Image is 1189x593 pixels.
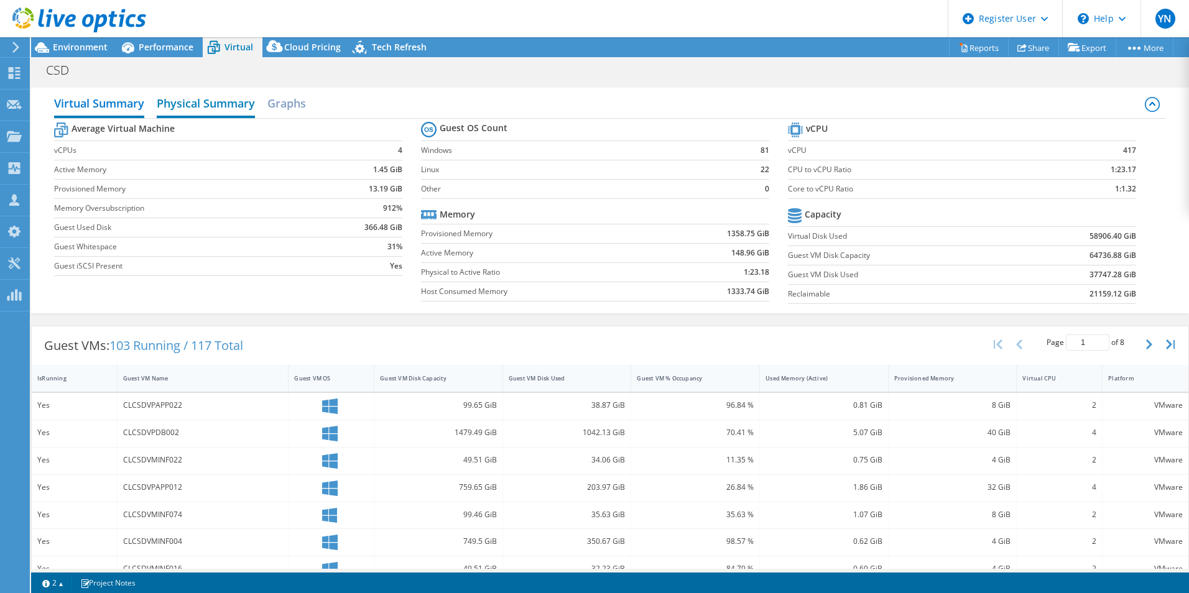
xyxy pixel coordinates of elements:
[1090,230,1136,242] b: 58906.40 GiB
[54,183,319,195] label: Provisioned Memory
[421,285,660,298] label: Host Consumed Memory
[788,183,1045,195] label: Core to vCPU Ratio
[1022,480,1096,494] div: 4
[1090,288,1136,300] b: 21159.12 GiB
[509,398,626,412] div: 38.87 GiB
[373,163,402,176] b: 1.45 GiB
[37,535,111,548] div: Yes
[894,508,1011,522] div: 8 GiB
[788,288,1016,300] label: Reclaimable
[40,63,88,77] h1: CSD
[380,398,497,412] div: 99.65 GiB
[949,38,1009,57] a: Reports
[1078,13,1089,24] svg: \n
[421,183,738,195] label: Other
[37,398,111,412] div: Yes
[894,562,1011,576] div: 4 GiB
[1115,183,1136,195] b: 1:1.32
[37,562,111,576] div: Yes
[157,91,255,118] h2: Physical Summary
[380,426,497,439] div: 1479.49 GiB
[380,535,497,548] div: 749.5 GiB
[727,285,769,298] b: 1333.74 GiB
[123,453,283,467] div: CLCSDVMINF022
[761,144,769,157] b: 81
[37,453,111,467] div: Yes
[54,163,319,176] label: Active Memory
[380,374,482,382] div: Guest VM Disk Capacity
[54,221,319,234] label: Guest Used Disk
[383,202,402,214] b: 912%
[1108,480,1183,494] div: VMware
[54,260,319,272] label: Guest iSCSI Present
[123,374,268,382] div: Guest VM Name
[509,426,626,439] div: 1042.13 GiB
[284,41,341,53] span: Cloud Pricing
[54,241,319,253] label: Guest Whitespace
[123,398,283,412] div: CLCSDVPAPP022
[637,480,754,494] div: 26.84 %
[788,249,1016,262] label: Guest VM Disk Capacity
[37,374,96,382] div: IsRunning
[637,398,754,412] div: 96.84 %
[766,453,882,467] div: 0.75 GiB
[509,480,626,494] div: 203.97 GiB
[267,91,306,116] h2: Graphs
[894,374,996,382] div: Provisioned Memory
[1123,144,1136,157] b: 417
[1022,426,1096,439] div: 4
[369,183,402,195] b: 13.19 GiB
[788,144,1045,157] label: vCPU
[72,575,144,591] a: Project Notes
[54,144,319,157] label: vCPUs
[894,453,1011,467] div: 4 GiB
[54,202,319,214] label: Memory Oversubscription
[1022,535,1096,548] div: 2
[894,426,1011,439] div: 40 GiB
[637,508,754,522] div: 35.63 %
[1022,453,1096,467] div: 2
[1116,38,1173,57] a: More
[509,374,611,382] div: Guest VM Disk Used
[1090,269,1136,281] b: 37747.28 GiB
[380,480,497,494] div: 759.65 GiB
[294,374,353,382] div: Guest VM OS
[387,241,402,253] b: 31%
[765,183,769,195] b: 0
[224,41,253,53] span: Virtual
[637,562,754,576] div: 84.79 %
[53,41,108,53] span: Environment
[731,247,769,259] b: 148.96 GiB
[1108,426,1183,439] div: VMware
[440,208,475,221] b: Memory
[766,480,882,494] div: 1.86 GiB
[1108,535,1183,548] div: VMware
[1066,334,1109,351] input: jump to page
[372,41,427,53] span: Tech Refresh
[398,144,402,157] b: 4
[37,480,111,494] div: Yes
[440,122,507,134] b: Guest OS Count
[380,562,497,576] div: 49.51 GiB
[109,337,243,354] span: 103 Running / 117 Total
[123,535,283,548] div: CLCSDVMINF004
[788,163,1045,176] label: CPU to vCPU Ratio
[1108,374,1168,382] div: Platform
[761,163,769,176] b: 22
[1120,337,1124,347] span: 8
[380,453,497,467] div: 49.51 GiB
[364,221,402,234] b: 366.48 GiB
[37,508,111,522] div: Yes
[380,508,497,522] div: 99.46 GiB
[1008,38,1059,57] a: Share
[1108,562,1183,576] div: VMware
[1058,38,1116,57] a: Export
[637,535,754,548] div: 98.57 %
[805,208,841,221] b: Capacity
[1155,9,1175,29] span: YN
[123,562,283,576] div: CLCSDVMINF016
[509,562,626,576] div: 32.23 GiB
[421,228,660,240] label: Provisioned Memory
[123,508,283,522] div: CLCSDVMINF074
[421,163,738,176] label: Linux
